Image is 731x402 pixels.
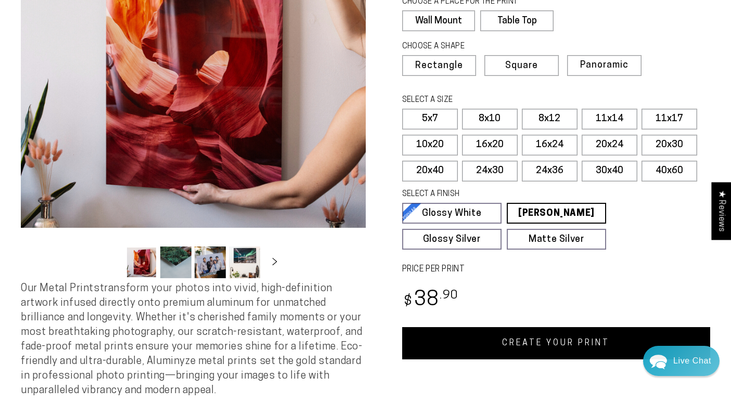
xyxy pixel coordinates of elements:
[402,229,502,250] a: Glossy Silver
[522,109,578,129] label: 8x12
[673,346,711,376] div: Contact Us Directly
[402,327,711,359] a: CREATE YOUR PRINT
[580,60,629,70] span: Panoramic
[711,182,731,240] div: Click to open Judge.me floating reviews tab
[642,161,697,181] label: 40x60
[21,283,363,396] span: Our Metal Prints transform your photos into vivid, high-definition artwork infused directly onto ...
[126,247,157,278] button: Load image 1 in gallery view
[404,295,413,309] span: $
[507,203,606,224] a: [PERSON_NAME]
[402,10,476,31] label: Wall Mount
[642,135,697,155] label: 20x30
[402,264,711,276] label: PRICE PER PRINT
[507,229,606,250] a: Matte Silver
[440,290,458,302] sup: .90
[229,247,260,278] button: Load image 4 in gallery view
[415,61,463,71] span: Rectangle
[402,290,459,310] bdi: 38
[462,135,518,155] label: 16x20
[480,10,554,31] label: Table Top
[402,135,458,155] label: 10x20
[263,251,286,274] button: Slide right
[582,109,637,129] label: 11x14
[462,109,518,129] label: 8x10
[402,109,458,129] label: 5x7
[402,95,583,106] legend: SELECT A SIZE
[402,203,502,224] a: Glossy White
[582,135,637,155] label: 20x24
[402,161,458,181] label: 20x40
[642,109,697,129] label: 11x17
[160,247,191,278] button: Load image 2 in gallery view
[582,161,637,181] label: 30x40
[195,247,226,278] button: Load image 3 in gallery view
[402,41,546,53] legend: CHOOSE A SHAPE
[643,346,720,376] div: Chat widget toggle
[100,251,123,274] button: Slide left
[522,161,578,181] label: 24x36
[505,61,538,71] span: Square
[462,161,518,181] label: 24x30
[522,135,578,155] label: 16x24
[402,189,583,200] legend: SELECT A FINISH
